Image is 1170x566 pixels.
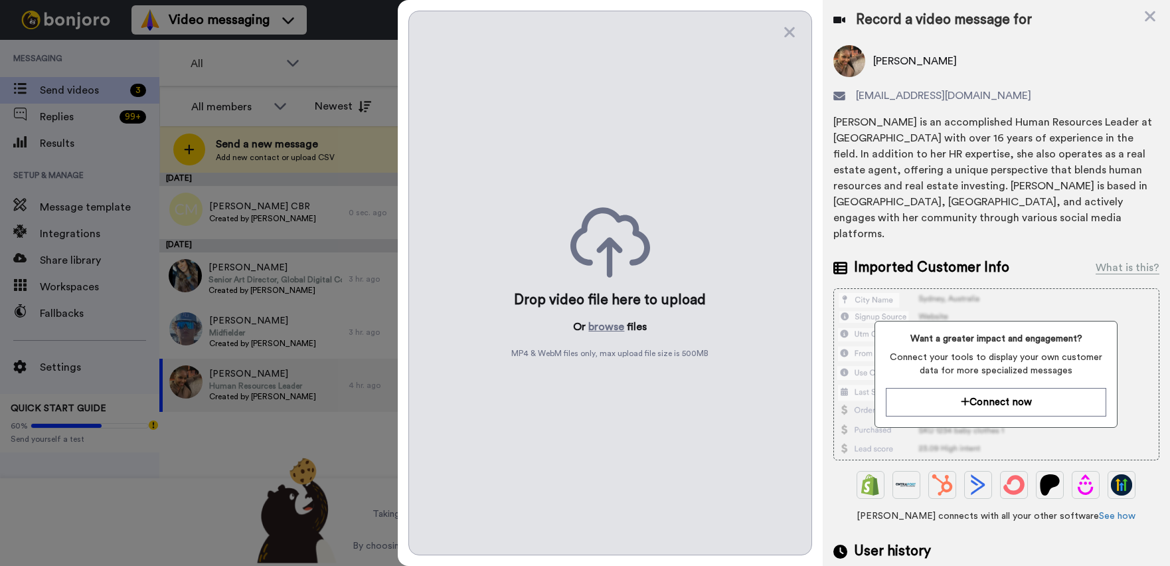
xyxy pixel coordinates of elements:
div: [PERSON_NAME] is an accomplished Human Resources Leader at [GEOGRAPHIC_DATA] with over 16 years o... [833,114,1159,242]
span: Want a greater impact and engagement? [886,332,1106,345]
span: MP4 & WebM files only, max upload file size is 500 MB [511,348,709,359]
div: Drop video file here to upload [514,291,706,310]
img: Drip [1075,474,1096,496]
p: Or files [573,319,647,335]
span: [EMAIL_ADDRESS][DOMAIN_NAME] [856,88,1031,104]
button: Connect now [886,388,1106,417]
img: Shopify [860,474,881,496]
button: browse [588,319,624,335]
img: ConvertKit [1003,474,1025,496]
img: Ontraport [896,474,917,496]
img: Patreon [1039,474,1060,496]
span: Imported Customer Info [854,258,1009,278]
img: ActiveCampaign [967,474,989,496]
img: Hubspot [932,474,953,496]
span: [PERSON_NAME] connects with all your other software [833,510,1159,523]
a: See how [1099,512,1135,521]
div: What is this? [1096,260,1159,276]
span: User history [854,541,931,561]
span: Connect your tools to display your own customer data for more specialized messages [886,351,1106,377]
img: GoHighLevel [1111,474,1132,496]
